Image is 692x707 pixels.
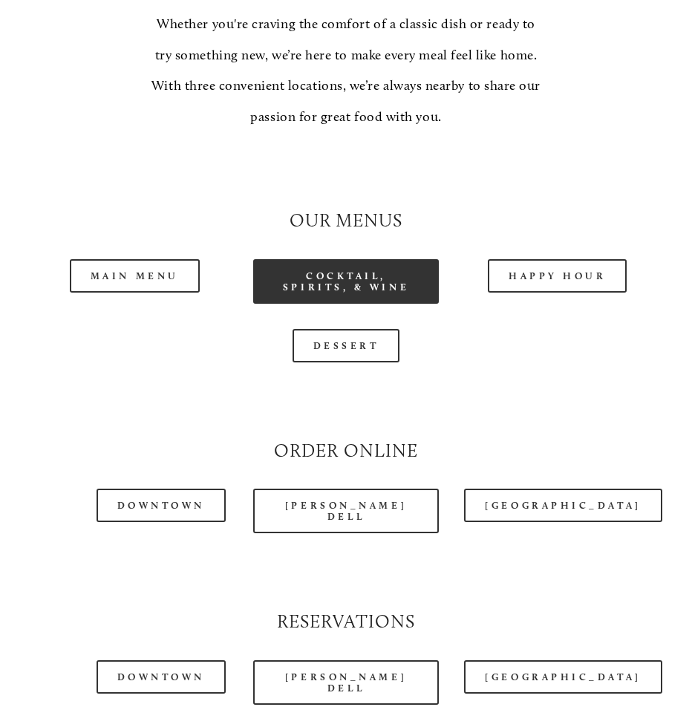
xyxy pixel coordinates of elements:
[464,660,662,694] a: [GEOGRAPHIC_DATA]
[253,259,440,304] a: Cocktail, Spirits, & Wine
[293,329,400,362] a: Dessert
[97,489,226,522] a: Downtown
[147,9,544,132] p: Whether you're craving the comfort of a classic dish or ready to try something new, we’re here to...
[253,660,440,705] a: [PERSON_NAME] Dell
[97,660,226,694] a: Downtown
[42,208,650,234] h2: Our Menus
[70,259,200,293] a: Main Menu
[253,489,440,533] a: [PERSON_NAME] Dell
[42,609,650,635] h2: Reservations
[488,259,627,293] a: Happy Hour
[42,438,650,464] h2: Order Online
[464,489,662,522] a: [GEOGRAPHIC_DATA]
